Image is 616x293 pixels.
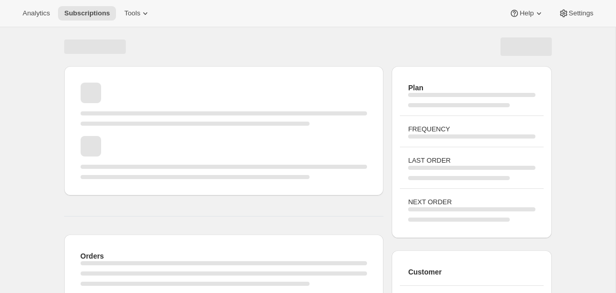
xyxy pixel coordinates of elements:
[118,6,157,21] button: Tools
[124,9,140,17] span: Tools
[408,197,535,207] h3: NEXT ORDER
[408,267,535,277] h2: Customer
[552,6,600,21] button: Settings
[64,9,110,17] span: Subscriptions
[23,9,50,17] span: Analytics
[408,155,535,166] h3: LAST ORDER
[519,9,533,17] span: Help
[58,6,116,21] button: Subscriptions
[503,6,550,21] button: Help
[408,124,535,134] h3: FREQUENCY
[16,6,56,21] button: Analytics
[81,251,368,261] h2: Orders
[569,9,593,17] span: Settings
[408,83,535,93] h2: Plan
